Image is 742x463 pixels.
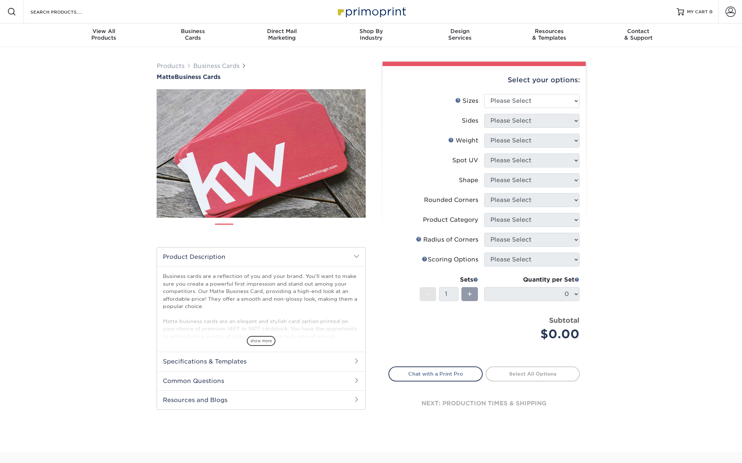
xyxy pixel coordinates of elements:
[505,28,594,41] div: & Templates
[240,221,258,239] img: Business Cards 02
[148,28,237,41] div: Cards
[326,28,416,35] span: Shop By
[484,275,580,284] div: Quantity per Set
[448,136,478,145] div: Weight
[335,4,408,19] img: Primoprint
[424,196,478,205] div: Rounded Corners
[426,289,430,300] span: -
[388,381,580,426] div: next: production times & shipping
[459,176,478,185] div: Shape
[215,221,233,239] img: Business Cards 01
[490,325,580,343] div: $0.00
[237,23,326,47] a: Direct MailMarketing
[157,62,184,69] a: Products
[505,23,594,47] a: Resources& Templates
[193,62,240,69] a: Business Cards
[237,28,326,41] div: Marketing
[416,28,505,41] div: Services
[416,28,505,35] span: Design
[687,9,708,15] span: MY CART
[157,73,175,80] span: Matte
[467,289,472,300] span: +
[326,28,416,41] div: Industry
[388,66,580,94] div: Select your options:
[157,371,365,390] h2: Common Questions
[59,23,149,47] a: View AllProducts
[59,28,149,35] span: View All
[247,336,275,346] span: show more
[422,255,478,264] div: Scoring Options
[148,28,237,35] span: Business
[289,221,307,239] img: Business Cards 04
[59,28,149,41] div: Products
[148,23,237,47] a: BusinessCards
[416,23,505,47] a: DesignServices
[594,28,683,35] span: Contact
[157,390,365,409] h2: Resources and Blogs
[163,272,359,377] p: Business cards are a reflection of you and your brand. You'll want to make sure you create a powe...
[486,366,580,381] a: Select All Options
[237,28,326,35] span: Direct Mail
[462,116,478,125] div: Sides
[505,28,594,35] span: Resources
[416,235,478,244] div: Radius of Corners
[157,247,365,266] h2: Product Description
[264,221,282,239] img: Business Cards 03
[420,275,478,284] div: Sets
[157,352,365,371] h2: Specifications & Templates
[326,23,416,47] a: Shop ByIndustry
[388,366,483,381] a: Chat with a Print Pro
[709,9,713,14] span: 0
[594,28,683,41] div: & Support
[30,7,101,16] input: SEARCH PRODUCTS.....
[423,216,478,224] div: Product Category
[157,73,366,80] a: MatteBusiness Cards
[594,23,683,47] a: Contact& Support
[157,49,366,258] img: Matte 01
[452,156,478,165] div: Spot UV
[455,97,478,105] div: Sizes
[549,316,580,324] strong: Subtotal
[157,73,366,80] h1: Business Cards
